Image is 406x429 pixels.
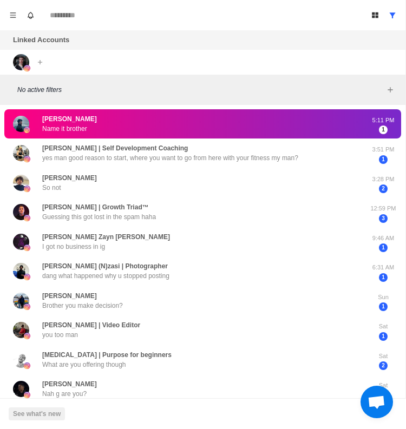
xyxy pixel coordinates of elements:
p: [PERSON_NAME] | Video Editor [42,320,140,330]
span: 2 [379,184,388,193]
p: 5:11 PM [370,116,397,125]
span: 1 [379,126,388,134]
img: picture [13,175,29,191]
p: 9:46 AM [370,234,397,243]
p: [PERSON_NAME] [42,291,97,301]
img: picture [24,186,30,192]
button: Show all conversations [384,6,401,24]
p: 6:31 AM [370,263,397,272]
img: picture [24,362,30,369]
button: Menu [4,6,22,24]
p: dang what happened why u stopped posting [42,271,169,281]
p: [PERSON_NAME] [42,114,97,124]
button: See what's new [9,407,65,420]
span: 1 [379,243,388,252]
span: 1 [379,155,388,164]
button: Add account [34,56,47,69]
p: 12:59 PM [370,204,397,213]
p: [PERSON_NAME] (N)zasi | Photographer [42,261,168,271]
p: 3:28 PM [370,175,397,184]
img: picture [24,303,30,310]
img: picture [13,204,29,220]
img: picture [24,274,30,280]
p: Name it brother [42,124,87,134]
img: picture [24,127,30,133]
p: Brother you make decision? [42,301,123,311]
p: 3:51 PM [370,145,397,154]
img: picture [13,352,29,368]
img: picture [13,381,29,397]
p: Sat [370,322,397,331]
button: Notifications [22,6,39,24]
p: [MEDICAL_DATA] | Purpose for beginners [42,350,172,360]
p: yes man good reason to start, where you want to go from here with your fitness my man? [42,153,298,163]
img: picture [13,234,29,250]
p: Sun [370,293,397,302]
span: 1 [379,273,388,282]
p: [PERSON_NAME] | Self Development Coaching [42,143,188,153]
button: Add filters [384,83,397,96]
img: picture [13,145,29,161]
p: [PERSON_NAME] Zayn [PERSON_NAME] [42,232,170,242]
p: Guessing this got lost in the spam haha [42,212,156,222]
p: Nah g are you? [42,389,87,399]
div: Open chat [361,386,393,418]
span: 1 [379,332,388,341]
img: picture [13,263,29,279]
button: Board View [366,6,384,24]
img: picture [24,333,30,339]
img: picture [13,322,29,338]
img: picture [13,54,29,70]
p: [PERSON_NAME] | Growth Triad™ [42,202,149,212]
img: picture [24,65,30,71]
p: [PERSON_NAME] [42,173,97,183]
p: [PERSON_NAME] [42,379,97,389]
p: Sat [370,352,397,361]
img: picture [13,293,29,309]
img: picture [24,215,30,221]
span: 3 [379,214,388,223]
img: picture [24,392,30,398]
img: picture [13,116,29,132]
img: picture [24,156,30,162]
img: picture [24,245,30,251]
p: What are you offering though [42,360,126,369]
p: I got no business in ig [42,242,105,252]
p: So not [42,183,61,193]
p: Sat [370,381,397,390]
span: 1 [379,302,388,311]
span: 2 [379,361,388,370]
p: you too man [42,330,78,340]
p: Linked Accounts [13,35,69,45]
p: No active filters [17,85,384,95]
